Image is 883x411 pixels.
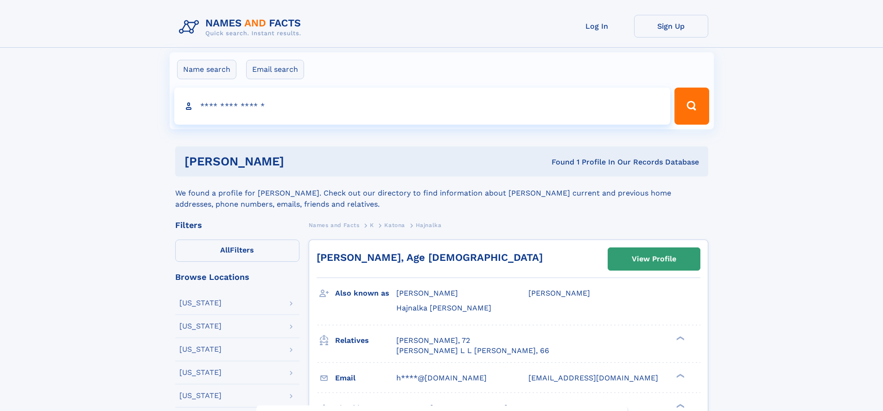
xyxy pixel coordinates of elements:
[179,369,222,376] div: [US_STATE]
[674,88,709,125] button: Search Button
[528,373,658,382] span: [EMAIL_ADDRESS][DOMAIN_NAME]
[396,335,470,346] a: [PERSON_NAME], 72
[560,15,634,38] a: Log In
[175,240,299,262] label: Filters
[175,177,708,210] div: We found a profile for [PERSON_NAME]. Check out our directory to find information about [PERSON_N...
[608,248,700,270] a: View Profile
[177,60,236,79] label: Name search
[175,273,299,281] div: Browse Locations
[309,219,360,231] a: Names and Facts
[246,60,304,79] label: Email search
[370,219,374,231] a: K
[674,403,685,409] div: ❯
[396,304,491,312] span: Hajnalka [PERSON_NAME]
[396,346,549,356] a: [PERSON_NAME] L L [PERSON_NAME], 66
[632,248,676,270] div: View Profile
[416,222,442,228] span: Hajnalka
[179,392,222,399] div: [US_STATE]
[179,322,222,330] div: [US_STATE]
[335,370,396,386] h3: Email
[335,285,396,301] h3: Also known as
[674,335,685,341] div: ❯
[317,252,543,263] a: [PERSON_NAME], Age [DEMOGRAPHIC_DATA]
[384,222,405,228] span: Katona
[220,246,230,254] span: All
[184,156,418,167] h1: [PERSON_NAME]
[175,15,309,40] img: Logo Names and Facts
[370,222,374,228] span: K
[335,333,396,348] h3: Relatives
[634,15,708,38] a: Sign Up
[179,299,222,307] div: [US_STATE]
[174,88,671,125] input: search input
[674,373,685,379] div: ❯
[418,157,699,167] div: Found 1 Profile In Our Records Database
[179,346,222,353] div: [US_STATE]
[175,221,299,229] div: Filters
[528,289,590,297] span: [PERSON_NAME]
[396,289,458,297] span: [PERSON_NAME]
[384,219,405,231] a: Katona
